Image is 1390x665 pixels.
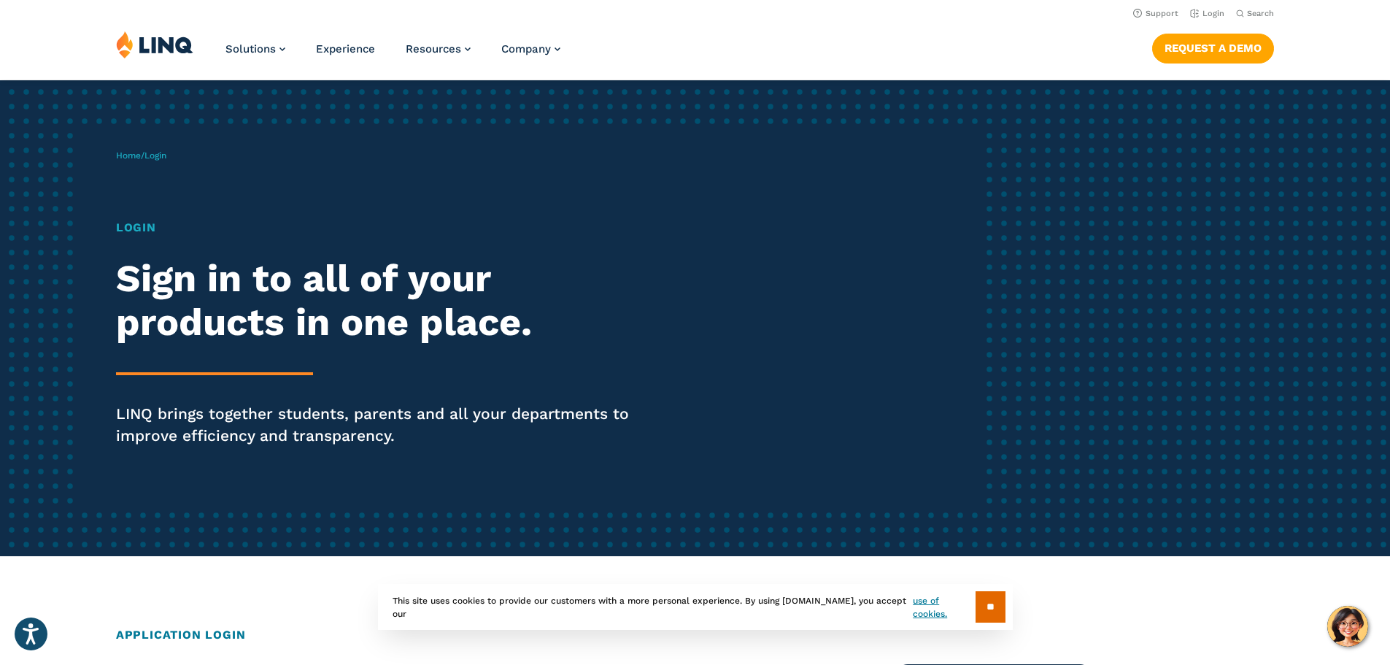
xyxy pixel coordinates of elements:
p: LINQ brings together students, parents and all your departments to improve efficiency and transpa... [116,403,652,447]
span: Resources [406,42,461,55]
nav: Button Navigation [1152,31,1274,63]
nav: Primary Navigation [225,31,560,79]
button: Open Search Bar [1236,8,1274,19]
div: This site uses cookies to provide our customers with a more personal experience. By using [DOMAIN... [378,584,1013,630]
span: / [116,150,166,161]
img: LINQ | K‑12 Software [116,31,193,58]
span: Solutions [225,42,276,55]
a: Solutions [225,42,285,55]
a: Experience [316,42,375,55]
a: Login [1190,9,1224,18]
a: Support [1133,9,1178,18]
span: Company [501,42,551,55]
a: Request a Demo [1152,34,1274,63]
a: Company [501,42,560,55]
h2: Sign in to all of your products in one place. [116,257,652,345]
h1: Login [116,219,652,237]
a: use of cookies. [913,594,975,620]
a: Home [116,150,141,161]
span: Search [1247,9,1274,18]
button: Hello, have a question? Let’s chat. [1327,606,1368,647]
span: Login [144,150,166,161]
a: Resources [406,42,471,55]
